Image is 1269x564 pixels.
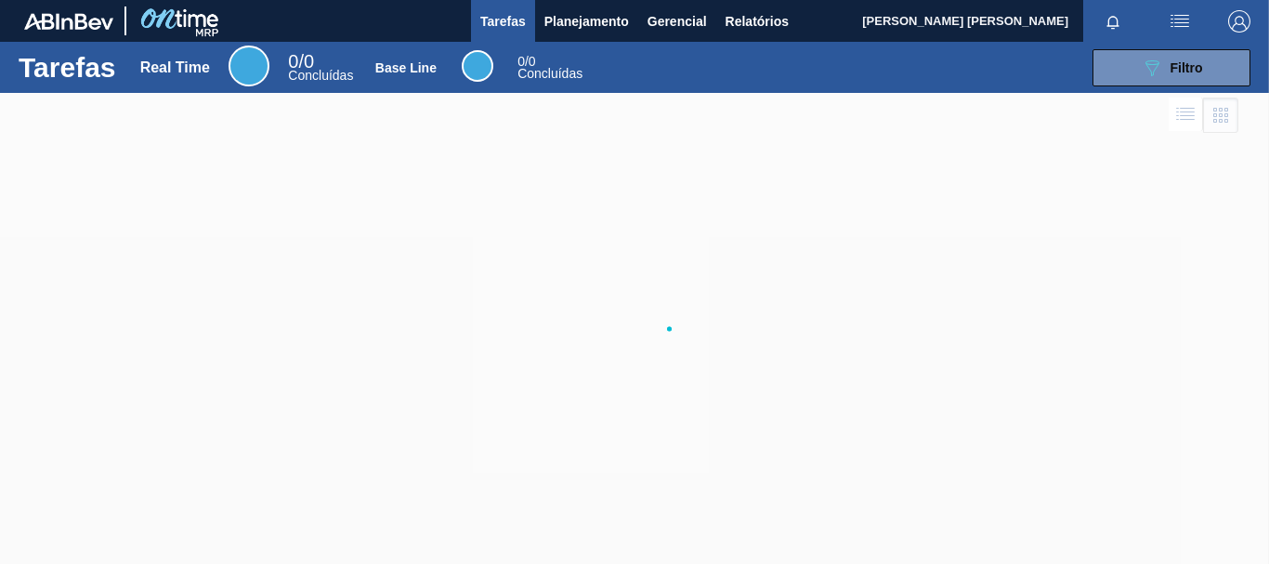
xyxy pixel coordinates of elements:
[140,59,210,76] div: Real Time
[288,54,353,82] div: Real Time
[544,10,629,33] span: Planejamento
[288,68,353,83] span: Concluídas
[288,51,314,72] span: / 0
[517,54,535,69] span: / 0
[480,10,526,33] span: Tarefas
[726,10,789,33] span: Relatórios
[1169,10,1191,33] img: userActions
[517,56,582,80] div: Base Line
[19,57,116,78] h1: Tarefas
[24,13,113,30] img: TNhmsLtSVTkK8tSr43FrP2fwEKptu5GPRR3wAAAABJRU5ErkJggg==
[1083,8,1143,34] button: Notificações
[1171,60,1203,75] span: Filtro
[517,66,582,81] span: Concluídas
[462,50,493,82] div: Base Line
[375,60,437,75] div: Base Line
[648,10,707,33] span: Gerencial
[288,51,298,72] span: 0
[1092,49,1250,86] button: Filtro
[517,54,525,69] span: 0
[1228,10,1250,33] img: Logout
[229,46,269,86] div: Real Time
